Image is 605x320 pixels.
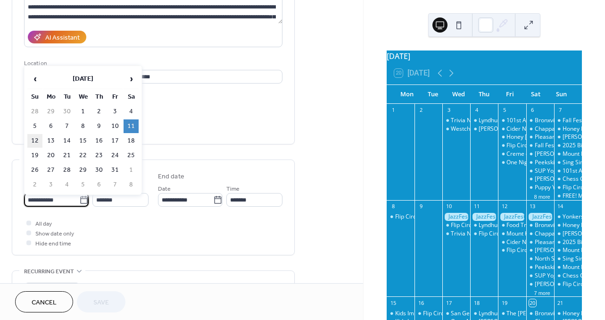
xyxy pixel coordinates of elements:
div: Flip Circus - Yorktown [387,213,414,221]
div: Trivia Night at Sing Sing Kill Brewery [451,230,546,238]
div: Flip Circus - [GEOGRAPHIC_DATA] [451,221,539,229]
span: Cancel [32,298,57,308]
div: Irvington Farmer's Market [554,133,582,141]
div: The [PERSON_NAME] Band [506,310,577,318]
div: Flip Circus - Yorktown [414,310,442,318]
span: Recurring event [24,267,74,277]
button: AI Assistant [28,31,86,43]
div: Bronxville Farmers Market [526,221,554,229]
div: 17 [445,299,452,306]
div: Irvington Farmer's Market [554,230,582,238]
td: 11 [124,119,139,133]
div: Bronxville Farmers Market [535,310,605,318]
div: Flip Circus - Yorktown [498,142,526,150]
div: Lyndhurst Landscape Volunteering [479,310,569,318]
div: 2025 Bicycle Sundays [554,238,582,246]
div: 15 [390,299,397,306]
div: 101st Annual Yorktown Grange Fair [554,167,582,175]
th: Mo [43,90,58,104]
div: 18 [473,299,480,306]
div: Lyndhurst Landscape Volunteering [470,221,498,229]
td: 4 [59,178,75,192]
div: Mount Kisco Farmers Market [554,150,582,158]
div: Mon [394,85,420,104]
div: 13 [529,203,536,210]
div: Lyndhurst Landscape Volunteering [479,117,569,125]
th: Sa [124,90,139,104]
th: [DATE] [43,69,123,89]
div: Flip Circus - Yorktown [498,246,526,254]
div: Cider Nights with live music & food truck at Harvest Moon's Hardscrabble Cider [498,238,526,246]
div: Flip Circus - [GEOGRAPHIC_DATA] [506,246,595,254]
div: Bronxville Farmers Market [535,221,605,229]
div: 3 [445,107,452,114]
th: We [75,90,91,104]
div: Sat [523,85,549,104]
div: SUP Yoga & Paddleboarding Lessons [526,167,554,175]
td: 20 [43,149,58,162]
div: Bronxville Farmers Market [526,117,554,125]
div: Mount Kisco Farmers Market [554,246,582,254]
div: Fall Festival at Harvest Moon Orchard [526,142,554,150]
td: 18 [124,134,139,148]
div: Trivia Night at Sing Sing Kill Brewery [442,117,470,125]
td: 5 [27,119,42,133]
div: Lyndhurst Landscape Volunteering [470,117,498,125]
div: Flip Circus - Yorktown [554,280,582,288]
div: Mount Kisco Septemberfest [554,263,582,271]
div: Creme de la Creme Pole Dancing Show [498,150,526,158]
button: 8 more [530,192,554,200]
div: John Jay Homestead Farm Market In Katonah [526,246,554,254]
td: 30 [91,163,107,177]
div: Bronxville Farmers Market [535,117,605,125]
td: 16 [91,134,107,148]
div: Pleasantville Farmers Market [526,238,554,246]
div: Food Truck [DATE] [506,221,555,229]
div: JazzFest White Plains: Sept. 10 - 14 [442,213,470,221]
div: Chappaqua Farmers Market [526,230,554,238]
td: 6 [43,119,58,133]
div: Peekskill Farmers Market [526,159,554,167]
td: 27 [43,163,58,177]
td: 6 [91,178,107,192]
div: 101st Annual Yorktown Grange Fair [506,117,599,125]
div: Chappaqua Farmers Market [526,125,554,133]
td: 14 [59,134,75,148]
td: 10 [108,119,123,133]
div: Flip Circus - [GEOGRAPHIC_DATA] [395,213,484,221]
td: 3 [43,178,58,192]
td: 4 [124,105,139,118]
span: Time [226,184,240,194]
div: Cider Nights with live music & food truck at Harvest Moon's Hardscrabble Cider [498,125,526,133]
div: North Salem Farmers Market [526,255,554,263]
div: End date [158,172,184,182]
td: 2 [91,105,107,118]
td: 31 [108,163,123,177]
div: Flip Circus - Yorktown [470,230,498,238]
th: Tu [59,90,75,104]
div: Trivia Night at Sing Sing Kill Brewery [442,230,470,238]
div: 9 [417,203,424,210]
td: 3 [108,105,123,118]
div: Peekskill Farmers Market [526,263,554,271]
div: 2 [417,107,424,114]
div: John Jay Homestead Farm Market In Katonah [526,150,554,158]
div: Wed [446,85,472,104]
div: Bronxville Farmers Market [526,310,554,318]
th: Fr [108,90,123,104]
div: Location [24,59,281,68]
div: Kids Improv & Sketch Classes at Unthinkable Comedy: Funables, Improv classes for grades 1-2 [387,310,414,318]
button: Cancel [15,291,73,312]
div: 19 [501,299,508,306]
td: 7 [108,178,123,192]
td: 29 [43,105,58,118]
div: 101st Annual Yorktown Grange Fair [498,117,526,125]
div: Mount Kisco Septemberfest [498,230,526,238]
div: Food Truck Friday [498,221,526,229]
span: › [124,69,138,88]
div: 7 [557,107,564,114]
div: Honey Bee Grove Flower Farm - Farmers Market [554,310,582,318]
div: Chess Club at Sing Sing Kill Brewery [554,175,582,183]
div: One Night of Queen performed by Gary Mullen & the Works [498,159,526,167]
